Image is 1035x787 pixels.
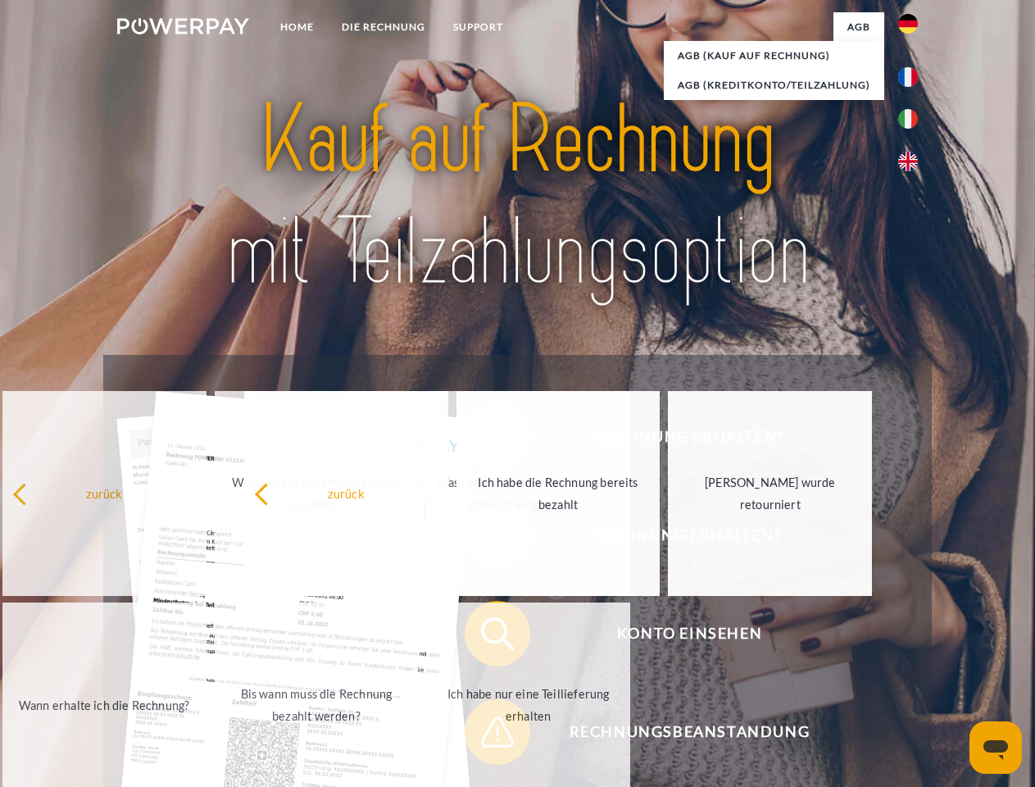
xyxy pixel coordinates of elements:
[117,18,249,34] img: logo-powerpay-white.svg
[436,683,620,727] div: Ich habe nur eine Teillieferung erhalten
[969,721,1022,774] iframe: Schaltfläche zum Öffnen des Messaging-Fensters
[678,471,862,516] div: [PERSON_NAME] wurde retourniert
[266,12,328,42] a: Home
[225,471,409,516] div: Warum habe ich eine Rechnung erhalten?
[439,12,517,42] a: SUPPORT
[328,12,439,42] a: DIE RECHNUNG
[664,71,884,100] a: AGB (Kreditkonto/Teilzahlung)
[898,67,918,87] img: fr
[898,152,918,171] img: en
[465,601,891,666] button: Konto einsehen
[898,14,918,34] img: de
[664,41,884,71] a: AGB (Kauf auf Rechnung)
[898,109,918,129] img: it
[833,12,884,42] a: agb
[254,482,438,504] div: zurück
[465,699,891,765] button: Rechnungsbeanstandung
[225,683,409,727] div: Bis wann muss die Rechnung bezahlt werden?
[12,694,197,716] div: Wann erhalte ich die Rechnung?
[12,482,197,504] div: zurück
[157,79,878,314] img: title-powerpay_de.svg
[488,601,890,666] span: Konto einsehen
[488,699,890,765] span: Rechnungsbeanstandung
[466,471,651,516] div: Ich habe die Rechnung bereits bezahlt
